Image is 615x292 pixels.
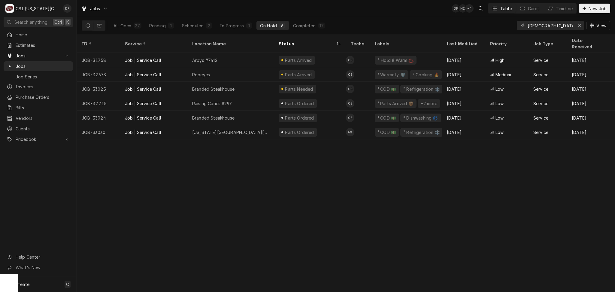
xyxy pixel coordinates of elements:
[533,129,548,135] div: Service
[442,82,485,96] div: [DATE]
[77,53,120,67] div: JOB-31758
[442,111,485,125] div: [DATE]
[572,37,604,50] div: Date Received
[528,21,573,30] input: Keyword search
[16,63,70,69] span: Jobs
[567,67,610,82] div: [DATE]
[16,74,70,80] span: Job Series
[66,19,69,25] span: K
[4,263,73,272] a: Go to What's New
[346,56,354,64] div: Christian Simmons's Avatar
[346,128,354,136] div: Adam Goodrich's Avatar
[125,129,161,135] div: Job | Service Call
[192,100,232,107] div: Raising Canes #297
[5,4,14,13] div: CSI Kansas City's Avatar
[125,41,181,47] div: Service
[377,57,414,63] div: ² Hold & Warm ♨️
[377,71,406,78] div: ¹ Warranty 🛡️
[459,4,467,13] div: NI
[533,100,548,107] div: Service
[125,86,161,92] div: Job | Service Call
[16,115,70,121] span: Vendors
[149,23,166,29] div: Pending
[495,115,504,121] span: Low
[377,100,414,107] div: ¹ Parts Arrived 📦
[495,71,511,78] span: Medium
[16,264,69,271] span: What's New
[465,4,474,13] div: + 4
[192,57,217,63] div: Arbys #7412
[346,70,354,79] div: CS
[377,115,397,121] div: ¹ COD 💵
[5,4,14,13] div: C
[346,99,354,108] div: CS
[403,129,441,135] div: ² Refrigeration ❄️
[169,23,173,29] div: 1
[586,21,610,30] button: View
[16,84,70,90] span: Invoices
[346,114,354,122] div: Christian Simmons's Avatar
[420,100,438,107] div: +2 more
[346,70,354,79] div: Christian Simmons's Avatar
[4,61,73,71] a: Jobs
[54,19,62,25] span: Ctrl
[125,100,161,107] div: Job | Service Call
[495,57,505,63] span: High
[125,71,161,78] div: Job | Service Call
[4,134,73,144] a: Go to Pricebook
[4,124,73,134] a: Clients
[16,136,61,142] span: Pricebook
[459,4,467,13] div: Nate Ingram's Avatar
[528,5,540,12] div: Cards
[4,82,73,92] a: Invoices
[346,128,354,136] div: AG
[476,4,486,13] button: Open search
[14,19,47,25] span: Search anything
[4,252,73,262] a: Go to Help Center
[346,99,354,108] div: Christian Simmons's Avatar
[346,56,354,64] div: CS
[4,72,73,82] a: Job Series
[4,40,73,50] a: Estimates
[567,82,610,96] div: [DATE]
[63,4,71,13] div: David Fannin's Avatar
[4,30,73,40] a: Home
[567,96,610,111] div: [DATE]
[182,23,204,29] div: Scheduled
[16,94,70,100] span: Purchase Orders
[595,23,607,29] span: View
[579,4,610,13] button: New Job
[4,92,73,102] a: Purchase Orders
[63,4,71,13] div: DF
[375,41,437,47] div: Labels
[192,129,269,135] div: [US_STATE][GEOGRAPHIC_DATA][DEMOGRAPHIC_DATA]
[346,85,354,93] div: CS
[452,4,460,13] div: DF
[77,82,120,96] div: JOB-33025
[490,41,523,47] div: Priority
[447,41,479,47] div: Last Modified
[587,5,608,12] span: New Job
[500,5,512,12] div: Table
[403,115,438,121] div: ² Dishwashing 🌀
[533,57,548,63] div: Service
[79,4,111,14] a: Go to Jobs
[567,53,610,67] div: [DATE]
[192,115,235,121] div: Branded Steakhouse
[533,115,548,121] div: Service
[247,23,251,29] div: 1
[284,129,315,135] div: Parts Ordered
[284,115,315,121] div: Parts Ordered
[279,41,335,47] div: Status
[125,57,161,63] div: Job | Service Call
[403,86,441,92] div: ² Refrigeration ❄️
[442,125,485,139] div: [DATE]
[574,21,584,30] button: Erase input
[192,41,268,47] div: Location Name
[16,53,61,59] span: Jobs
[495,129,504,135] span: Low
[4,51,73,61] a: Go to Jobs
[442,67,485,82] div: [DATE]
[442,53,485,67] div: [DATE]
[495,100,504,107] span: Low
